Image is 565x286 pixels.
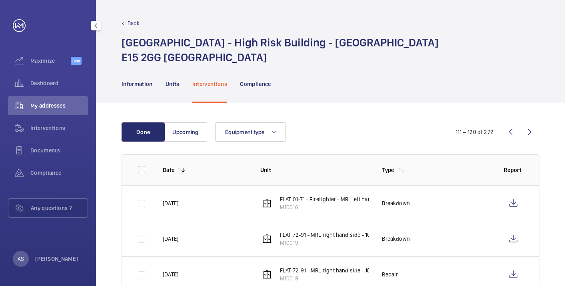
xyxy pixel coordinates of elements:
p: [DATE] [163,270,178,278]
span: Dashboard [30,79,88,87]
p: AS [18,255,24,263]
span: Documents [30,146,88,154]
p: Interventions [192,80,228,88]
p: Type [382,166,394,174]
p: [PERSON_NAME] [35,255,78,263]
p: Breakdown [382,199,410,207]
h1: [GEOGRAPHIC_DATA] - High Risk Building - [GEOGRAPHIC_DATA] E15 2GG [GEOGRAPHIC_DATA] [122,35,439,65]
p: M10019 [280,274,387,282]
p: Compliance [240,80,271,88]
p: [DATE] [163,199,178,207]
p: Report [504,166,523,174]
p: M10016 [280,203,413,211]
img: elevator.svg [262,270,272,279]
p: FLAT 01-71 - Firefighter - MRL left hand side - 10 Floors [280,195,413,203]
span: Equipment type [225,129,265,135]
div: 111 – 120 of 272 [455,128,493,136]
p: Information [122,80,153,88]
img: elevator.svg [262,198,272,208]
p: Unit [260,166,369,174]
span: My addresses [30,102,88,110]
p: Repair [382,270,398,278]
button: Upcoming [164,122,207,142]
span: Compliance [30,169,88,177]
p: Back [128,19,140,27]
img: elevator.svg [262,234,272,244]
p: [DATE] [163,235,178,243]
p: FLAT 72-91 - MRL right hand side - 10 Floors [280,266,387,274]
p: M10019 [280,239,387,247]
p: Date [163,166,174,174]
p: FLAT 72-91 - MRL right hand side - 10 Floors [280,231,387,239]
p: Units [166,80,180,88]
span: Maximize [30,57,71,65]
button: Done [122,122,165,142]
p: Breakdown [382,235,410,243]
span: Interventions [30,124,88,132]
button: Equipment type [215,122,286,142]
span: Beta [71,57,82,65]
span: Any questions ? [31,204,88,212]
